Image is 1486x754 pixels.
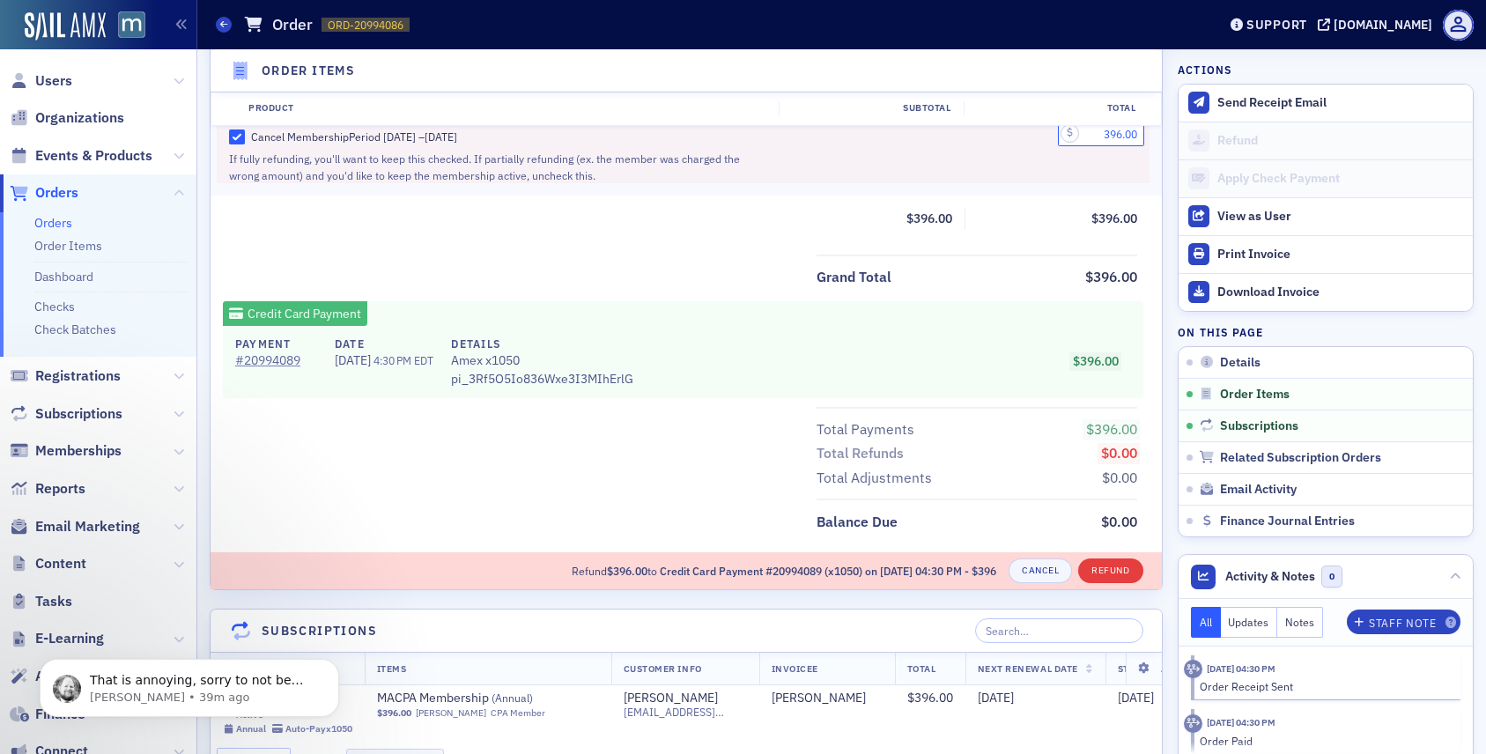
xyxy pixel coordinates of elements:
[1179,197,1473,235] button: View as User
[10,517,140,536] a: Email Marketing
[572,563,996,579] span: Refund to
[1220,514,1355,529] span: Finance Journal Entries
[377,662,407,675] span: Items
[1179,235,1473,273] a: Print Invoice
[817,419,920,440] span: Total Payments
[492,691,533,705] span: ( Annual )
[1220,418,1298,434] span: Subscriptions
[1086,420,1137,438] span: $396.00
[106,11,145,41] a: View Homepage
[383,129,416,144] span: [DATE]
[624,691,718,706] a: [PERSON_NAME]
[1200,733,1449,749] div: Order Paid
[335,352,373,368] span: [DATE]
[451,336,633,351] h4: Details
[1101,444,1137,462] span: $0.00
[907,690,953,706] span: $396.00
[34,238,102,254] a: Order Items
[660,564,996,578] span: Credit Card Payment #20994089 (x1050) on [DATE] 04:30 PM - $396
[10,441,122,461] a: Memberships
[35,441,122,461] span: Memberships
[1179,85,1473,122] button: Send Receipt Email
[607,564,647,578] span: $396.00
[10,592,72,611] a: Tasks
[1207,716,1275,728] time: 6/28/2025 04:30 PM
[35,366,121,386] span: Registrations
[1184,714,1202,733] div: Activity
[262,62,355,80] h4: Order Items
[451,351,633,370] span: Amex x1050
[1217,133,1464,149] div: Refund
[34,322,116,337] a: Check Batches
[1200,678,1449,694] div: Order Receipt Sent
[779,102,964,116] div: Subtotal
[964,102,1149,116] div: Total
[1369,618,1436,628] div: Staff Note
[817,419,914,440] div: Total Payments
[25,12,106,41] img: SailAMX
[35,146,152,166] span: Events & Products
[35,71,72,91] span: Users
[1118,690,1154,706] span: [DATE]
[35,517,140,536] span: Email Marketing
[1073,353,1119,369] span: $396.00
[1220,482,1297,498] span: Email Activity
[1220,355,1261,371] span: Details
[10,183,78,203] a: Orders
[10,404,122,424] a: Subscriptions
[1217,171,1464,187] div: Apply Check Payment
[1221,607,1278,638] button: Updates
[236,102,779,116] div: Product
[772,691,866,706] a: [PERSON_NAME]
[1091,211,1137,226] span: $396.00
[491,707,545,719] div: CPA Member
[817,267,898,288] span: Grand Total
[624,706,747,719] span: [EMAIL_ADDRESS][DOMAIN_NAME]
[1207,662,1275,675] time: 6/28/2025 04:30 PM
[1184,660,1202,678] div: Activity
[10,366,121,386] a: Registrations
[1246,17,1307,33] div: Support
[377,691,599,706] a: MACPA Membership (Annual)
[1217,209,1464,225] div: View as User
[1321,565,1343,588] span: 0
[1217,95,1464,111] div: Send Receipt Email
[1220,387,1290,403] span: Order Items
[373,353,411,367] span: 4:30 PM
[975,618,1143,643] input: Search…
[1078,558,1142,583] button: Refund
[13,622,366,745] iframe: Intercom notifications message
[1191,607,1221,638] button: All
[1178,324,1474,340] h4: On this page
[906,211,952,226] span: $396.00
[1178,62,1232,78] h4: Actions
[1102,469,1137,486] span: $0.00
[1334,17,1432,33] div: [DOMAIN_NAME]
[978,690,1014,706] span: [DATE]
[817,443,910,464] span: Total Refunds
[907,662,936,675] span: Total
[817,512,898,533] div: Balance Due
[1101,513,1137,530] span: $0.00
[10,554,86,573] a: Content
[1058,122,1144,146] input: 0.00
[817,468,938,489] span: Total Adjustments
[817,468,932,489] div: Total Adjustments
[223,301,367,326] div: Credit Card Payment
[35,592,72,611] span: Tasks
[35,554,86,573] span: Content
[624,662,702,675] span: Customer Info
[772,691,883,706] span: Aman Singh
[251,129,457,144] span: Cancel Membership Period –
[328,18,403,33] span: ORD-20994086
[35,479,85,499] span: Reports
[1217,247,1464,262] div: Print Invoice
[235,351,316,370] a: #20994089
[1277,607,1323,638] button: Notes
[229,152,740,181] span: If fully refunding, you'll want to keep this checked. If partially refunding (ex. the member was ...
[10,146,152,166] a: Events & Products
